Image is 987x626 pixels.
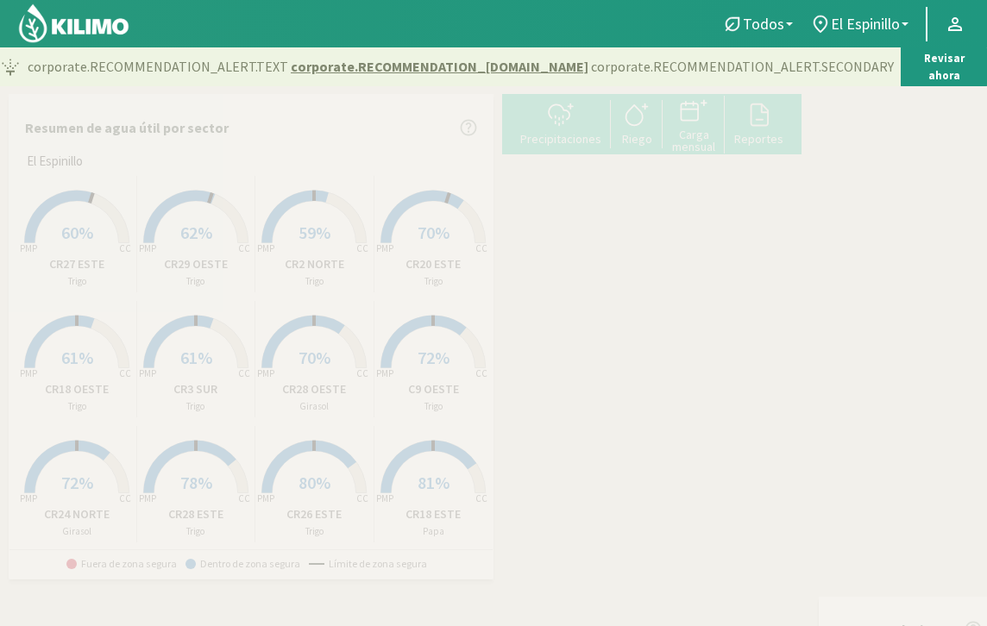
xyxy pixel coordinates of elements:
p: Trigo [137,274,255,289]
p: Trigo [137,399,255,414]
span: 78% [180,472,212,493]
tspan: PMP [376,242,393,254]
span: 70% [418,222,449,243]
span: 72% [418,347,449,368]
tspan: CC [357,367,369,379]
p: CR3 SUR [137,380,255,398]
p: CR28 OESTE [255,380,374,398]
p: corporate.RECOMMENDATION_ALERT.TEXT [28,56,894,77]
span: 61% [61,347,93,368]
tspan: CC [476,367,488,379]
span: El Espinillo [27,152,83,172]
span: Todos [743,15,784,33]
p: CR20 ESTE [374,255,494,273]
tspan: PMP [139,492,156,504]
button: Carga mensual [663,96,725,153]
span: corporate.RECOMMENDATION_[DOMAIN_NAME] [291,56,588,77]
span: Límite de zona segura [309,558,427,570]
div: Riego [616,133,657,145]
p: CR18 OESTE [18,380,136,398]
p: Trigo [374,274,494,289]
div: Precipitaciones [516,133,606,145]
tspan: PMP [376,492,393,504]
p: CR18 ESTE [374,505,494,523]
p: CR2 NORTE [255,255,374,273]
p: Girasol [18,524,136,539]
span: El Espinillo [831,15,900,33]
p: Trigo [137,524,255,539]
tspan: PMP [20,242,37,254]
p: Trigo [18,399,136,414]
p: CR24 NORTE [18,505,136,523]
span: Fuera de zona segura [66,558,177,570]
p: Trigo [18,274,136,289]
span: 62% [180,222,212,243]
span: corporate.RECOMMENDATION_ALERT.SECONDARY [591,56,894,77]
p: Girasol [255,399,374,414]
p: C9 OESTE [374,380,494,398]
p: Resumen de agua útil por sector [25,117,229,138]
img: Kilimo [17,3,130,44]
button: Reportes [725,100,793,146]
tspan: PMP [20,492,37,504]
span: 59% [299,222,330,243]
tspan: PMP [257,492,274,504]
span: 60% [61,222,93,243]
div: Carga mensual [668,128,720,153]
p: CR28 ESTE [137,505,255,523]
tspan: CC [476,492,488,504]
tspan: CC [238,492,250,504]
p: CR29 OESTE [137,255,255,273]
span: 80% [299,472,330,493]
tspan: PMP [139,242,156,254]
p: Papa [374,524,494,539]
tspan: CC [476,242,488,254]
tspan: PMP [139,367,156,379]
span: 70% [299,347,330,368]
button: Revisar ahora [901,45,987,90]
p: Revisar ahora [918,50,970,85]
tspan: CC [120,492,132,504]
span: Dentro de zona segura [185,558,300,570]
tspan: CC [120,367,132,379]
button: Riego [611,100,663,146]
tspan: PMP [20,367,37,379]
tspan: CC [357,242,369,254]
p: CR27 ESTE [18,255,136,273]
tspan: CC [357,492,369,504]
tspan: PMP [376,367,393,379]
tspan: PMP [257,242,274,254]
div: Reportes [730,133,788,145]
tspan: CC [238,242,250,254]
tspan: CC [120,242,132,254]
tspan: PMP [257,367,274,379]
p: Trigo [255,274,374,289]
p: Trigo [255,524,374,539]
tspan: CC [238,367,250,379]
span: 61% [180,347,212,368]
span: 81% [418,472,449,493]
p: CR26 ESTE [255,505,374,523]
p: Trigo [374,399,494,414]
span: 72% [61,472,93,493]
button: Precipitaciones [511,100,611,146]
